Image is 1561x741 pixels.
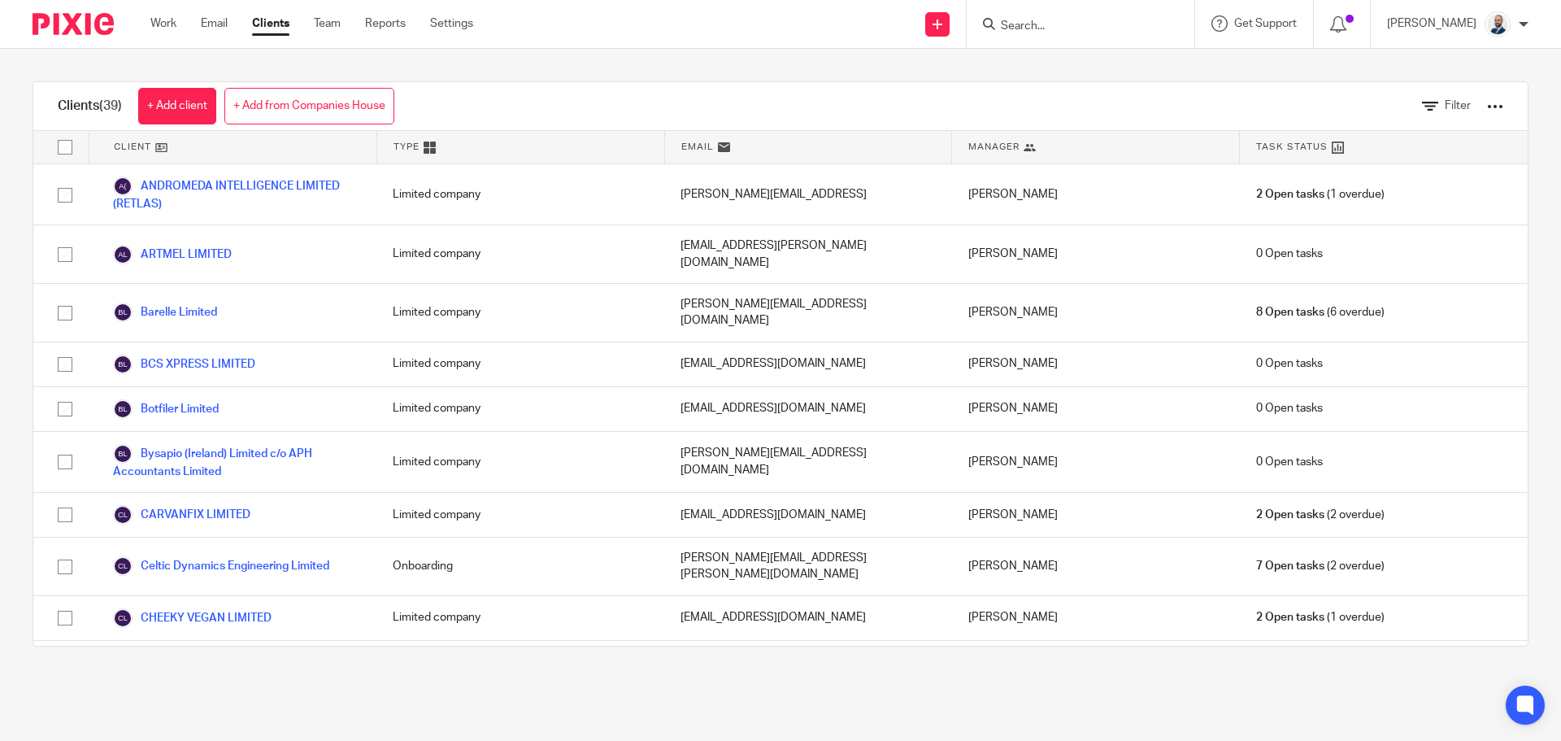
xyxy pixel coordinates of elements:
span: 2 Open tasks [1256,609,1324,625]
span: (2 overdue) [1256,507,1385,523]
span: Manager [968,140,1020,154]
div: Limited company [376,164,664,224]
a: ANDROMEDA INTELLIGENCE LIMITED (RETLAS) [113,177,360,212]
img: svg%3E [113,245,133,264]
span: 2 Open tasks [1256,507,1324,523]
div: [PERSON_NAME][EMAIL_ADDRESS][DOMAIN_NAME] [664,432,952,492]
div: Limited company [376,432,664,492]
a: Barelle Limited [113,303,217,322]
span: 0 Open tasks [1256,400,1323,416]
div: [PERSON_NAME] [952,493,1240,537]
a: Bysapio (Ireland) Limited c/o APH Accountants Limited [113,444,360,480]
div: Limited company [376,284,664,342]
div: [EMAIL_ADDRESS][PERSON_NAME][DOMAIN_NAME] [664,225,952,283]
div: [EMAIL_ADDRESS][DOMAIN_NAME] [664,387,952,431]
a: Team [314,15,341,32]
input: Search [999,20,1146,34]
a: Settings [430,15,473,32]
img: svg%3E [113,444,133,464]
div: [EMAIL_ADDRESS][DOMAIN_NAME] [664,493,952,537]
a: CARVANFIX LIMITED [113,505,250,525]
img: svg%3E [113,303,133,322]
span: (1 overdue) [1256,609,1385,625]
div: [EMAIL_ADDRESS][DOMAIN_NAME] [664,596,952,640]
img: svg%3E [113,355,133,374]
div: Limited company [376,596,664,640]
div: [PERSON_NAME] [952,342,1240,386]
a: + Add client [138,88,216,124]
div: [EMAIL_ADDRESS][DOMAIN_NAME] [664,342,952,386]
div: [PERSON_NAME] [952,641,1240,699]
span: 2 Open tasks [1256,186,1324,203]
a: Celtic Dynamics Engineering Limited [113,556,329,576]
a: Email [201,15,228,32]
span: Filter [1445,100,1471,111]
div: [PERSON_NAME] [952,432,1240,492]
img: svg%3E [113,505,133,525]
div: [PERSON_NAME] [952,596,1240,640]
span: 0 Open tasks [1256,355,1323,372]
span: 7 Open tasks [1256,558,1324,574]
div: [PERSON_NAME] [952,387,1240,431]
span: Task Status [1256,140,1328,154]
a: BCS XPRESS LIMITED [113,355,255,374]
img: Pixie [33,13,114,35]
img: svg%3E [113,399,133,419]
span: Type [394,140,420,154]
span: (2 overdue) [1256,558,1385,574]
img: svg%3E [113,556,133,576]
h1: Clients [58,98,122,115]
div: [PERSON_NAME][EMAIL_ADDRESS] [664,164,952,224]
a: Botfiler Limited [113,399,219,419]
div: [PERSON_NAME] [952,225,1240,283]
span: (1 overdue) [1256,186,1385,203]
span: Email [681,140,714,154]
p: [PERSON_NAME] [1387,15,1476,32]
img: svg%3E [113,177,133,196]
div: Limited company [376,342,664,386]
a: Clients [252,15,289,32]
input: Select all [50,132,80,163]
span: 0 Open tasks [1256,454,1323,470]
div: Limited company [376,493,664,537]
span: Client [114,140,151,154]
span: (39) [99,99,122,112]
div: [PERSON_NAME][EMAIL_ADDRESS][PERSON_NAME][DOMAIN_NAME] [664,641,952,699]
div: [PERSON_NAME][EMAIL_ADDRESS][PERSON_NAME][DOMAIN_NAME] [664,538,952,595]
div: Limited company [376,225,664,283]
div: Sole Trader / Self-Assessed [376,641,664,699]
a: CHEEKY VEGAN LIMITED [113,608,272,628]
div: Onboarding [376,538,664,595]
div: Limited company [376,387,664,431]
img: svg%3E [113,608,133,628]
a: Reports [365,15,406,32]
span: (6 overdue) [1256,304,1385,320]
a: Work [150,15,176,32]
a: + Add from Companies House [224,88,394,124]
div: [PERSON_NAME] [952,538,1240,595]
div: [PERSON_NAME] [952,284,1240,342]
div: [PERSON_NAME][EMAIL_ADDRESS][DOMAIN_NAME] [664,284,952,342]
a: ARTMEL LIMITED [113,245,232,264]
span: 0 Open tasks [1256,246,1323,262]
div: [PERSON_NAME] [952,164,1240,224]
span: 8 Open tasks [1256,304,1324,320]
span: Get Support [1234,18,1297,29]
img: Mark%20LI%20profiler.png [1485,11,1511,37]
